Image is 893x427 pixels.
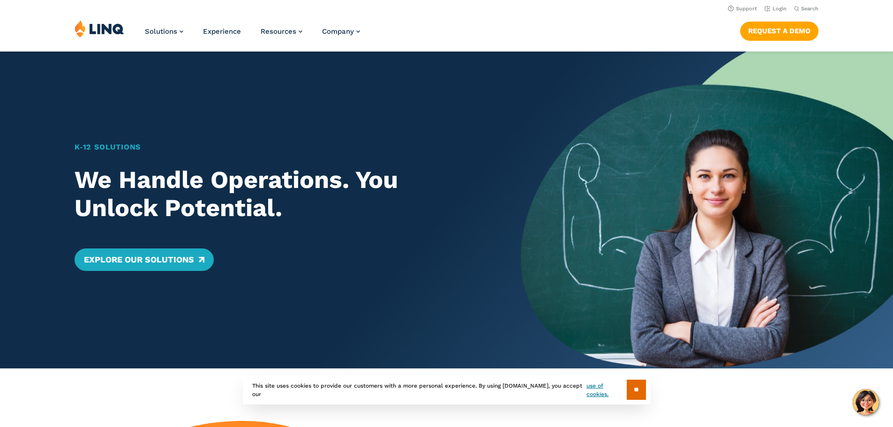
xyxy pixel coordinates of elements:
[521,52,893,368] img: Home Banner
[145,27,177,36] span: Solutions
[145,27,183,36] a: Solutions
[145,20,360,51] nav: Primary Navigation
[586,382,626,398] a: use of cookies.
[322,27,360,36] a: Company
[728,6,757,12] a: Support
[261,27,302,36] a: Resources
[243,375,651,405] div: This site uses cookies to provide our customers with a more personal experience. By using [DOMAIN...
[261,27,296,36] span: Resources
[740,22,818,40] a: Request a Demo
[203,27,241,36] a: Experience
[75,166,485,222] h2: We Handle Operations. You Unlock Potential.
[75,20,124,37] img: LINQ | K‑12 Software
[853,389,879,415] button: Hello, have a question? Let’s chat.
[75,248,214,271] a: Explore Our Solutions
[765,6,787,12] a: Login
[740,20,818,40] nav: Button Navigation
[801,6,818,12] span: Search
[322,27,354,36] span: Company
[794,5,818,12] button: Open Search Bar
[75,142,485,153] h1: K‑12 Solutions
